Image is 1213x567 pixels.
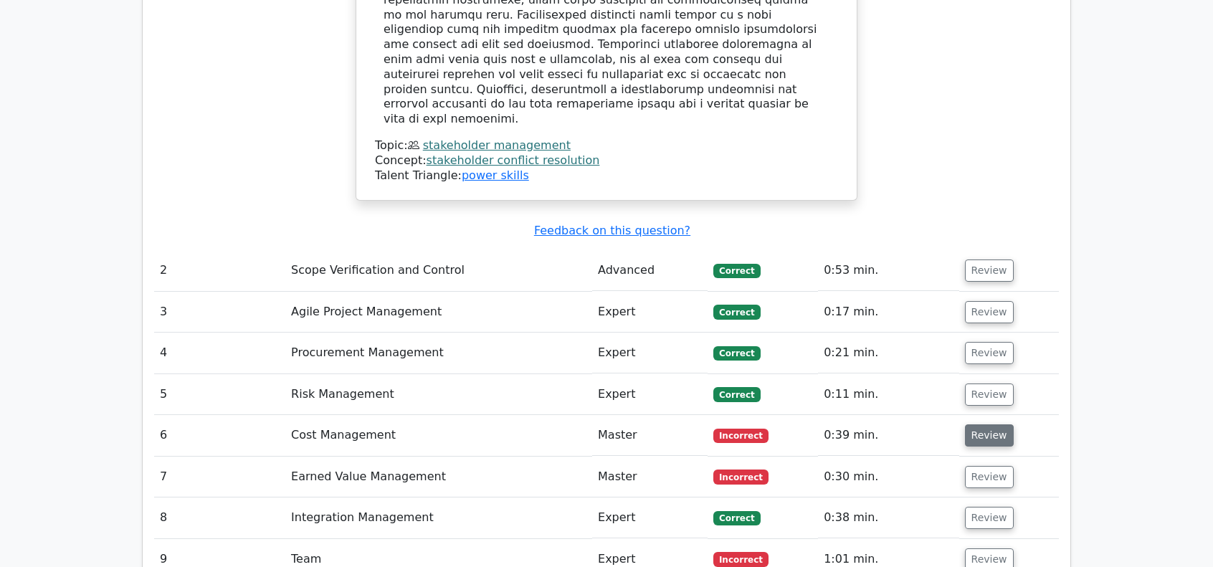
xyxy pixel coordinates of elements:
span: Incorrect [713,552,769,566]
td: Advanced [592,250,708,291]
button: Review [965,342,1014,364]
span: Correct [713,264,760,278]
td: 0:11 min. [818,374,958,415]
span: Correct [713,511,760,525]
td: Procurement Management [285,333,592,373]
button: Review [965,466,1014,488]
button: Review [965,383,1014,406]
td: Integration Management [285,497,592,538]
td: 7 [154,457,285,497]
td: 2 [154,250,285,291]
td: Expert [592,333,708,373]
td: Cost Management [285,415,592,456]
td: 5 [154,374,285,415]
td: Master [592,457,708,497]
a: stakeholder conflict resolution [427,153,600,167]
button: Review [965,301,1014,323]
td: 6 [154,415,285,456]
td: Agile Project Management [285,292,592,333]
span: Incorrect [713,429,769,443]
span: Correct [713,346,760,361]
div: Talent Triangle: [375,138,838,183]
td: Master [592,415,708,456]
a: stakeholder management [423,138,571,152]
td: 3 [154,292,285,333]
td: 4 [154,333,285,373]
td: 0:38 min. [818,497,958,538]
button: Review [965,507,1014,529]
span: Correct [713,305,760,319]
a: Feedback on this question? [534,224,690,237]
td: Scope Verification and Control [285,250,592,291]
a: power skills [462,168,529,182]
td: Risk Management [285,374,592,415]
td: Earned Value Management [285,457,592,497]
div: Concept: [375,153,838,168]
td: 0:21 min. [818,333,958,373]
td: Expert [592,374,708,415]
td: Expert [592,497,708,538]
td: 0:53 min. [818,250,958,291]
td: 0:17 min. [818,292,958,333]
td: 8 [154,497,285,538]
div: Topic: [375,138,838,153]
button: Review [965,424,1014,447]
span: Correct [713,387,760,401]
td: 0:39 min. [818,415,958,456]
td: 0:30 min. [818,457,958,497]
button: Review [965,259,1014,282]
td: Expert [592,292,708,333]
span: Incorrect [713,470,769,484]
